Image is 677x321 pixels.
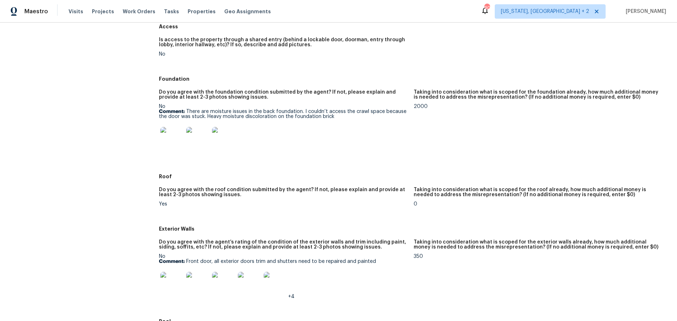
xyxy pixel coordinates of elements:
[159,23,668,30] h5: Access
[623,8,666,15] span: [PERSON_NAME]
[159,202,408,207] div: Yes
[414,187,663,197] h5: Taking into consideration what is scoped for the roof already, how much additional money is neede...
[159,52,408,57] div: No
[69,8,83,15] span: Visits
[159,240,408,250] h5: Do you agree with the agent’s rating of the condition of the exterior walls and trim including pa...
[484,4,489,11] div: 90
[414,254,663,259] div: 350
[159,254,408,299] div: No
[414,104,663,109] div: 2000
[288,294,295,299] span: +4
[159,109,185,114] b: Comment:
[159,75,668,82] h5: Foundation
[501,8,589,15] span: [US_STATE], [GEOGRAPHIC_DATA] + 2
[24,8,48,15] span: Maestro
[159,259,408,264] p: Front door, all exterior doors trim and shutters need to be repaired and painted
[159,173,668,180] h5: Roof
[188,8,216,15] span: Properties
[159,225,668,232] h5: Exterior Walls
[159,104,408,154] div: No
[159,109,408,119] p: There are moisture issues in the back foundation. I couldn’t access the crawl space because the d...
[164,9,179,14] span: Tasks
[123,8,155,15] span: Work Orders
[159,90,408,100] h5: Do you agree with the foundation condition submitted by the agent? If not, please explain and pro...
[159,259,185,264] b: Comment:
[159,187,408,197] h5: Do you agree with the roof condition submitted by the agent? If not, please explain and provide a...
[414,90,663,100] h5: Taking into consideration what is scoped for the foundation already, how much additional money is...
[224,8,271,15] span: Geo Assignments
[414,240,663,250] h5: Taking into consideration what is scoped for the exterior walls already, how much additional mone...
[414,202,663,207] div: 0
[92,8,114,15] span: Projects
[159,37,408,47] h5: Is access to the property through a shared entry (behind a lockable door, doorman, entry through ...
